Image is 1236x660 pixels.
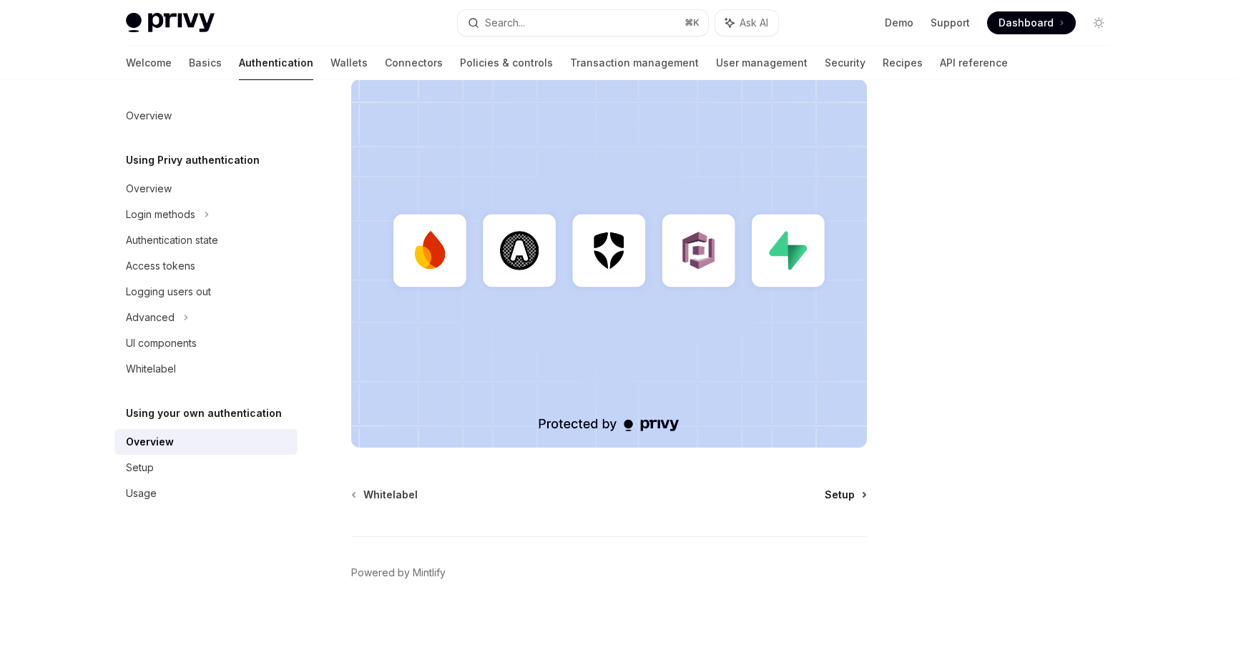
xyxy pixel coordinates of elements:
[883,46,923,80] a: Recipes
[126,46,172,80] a: Welcome
[351,79,867,448] img: JWT-based auth splash
[999,16,1054,30] span: Dashboard
[114,227,298,253] a: Authentication state
[885,16,913,30] a: Demo
[126,107,172,124] div: Overview
[126,405,282,422] h5: Using your own authentication
[1087,11,1110,34] button: Toggle dark mode
[114,253,298,279] a: Access tokens
[715,10,778,36] button: Ask AI
[239,46,313,80] a: Authentication
[460,46,553,80] a: Policies & controls
[825,46,865,80] a: Security
[126,180,172,197] div: Overview
[825,488,855,502] span: Setup
[114,330,298,356] a: UI components
[126,433,174,450] div: Overview
[385,46,443,80] a: Connectors
[114,481,298,506] a: Usage
[114,455,298,481] a: Setup
[126,152,260,169] h5: Using Privy authentication
[126,485,157,502] div: Usage
[685,17,700,29] span: ⌘ K
[189,46,222,80] a: Basics
[363,488,418,502] span: Whitelabel
[940,46,1008,80] a: API reference
[330,46,368,80] a: Wallets
[126,309,175,326] div: Advanced
[126,13,215,33] img: light logo
[458,10,708,36] button: Search...⌘K
[114,429,298,455] a: Overview
[126,206,195,223] div: Login methods
[485,14,525,31] div: Search...
[351,566,446,580] a: Powered by Mintlify
[126,335,197,352] div: UI components
[740,16,768,30] span: Ask AI
[114,356,298,382] a: Whitelabel
[126,283,211,300] div: Logging users out
[716,46,808,80] a: User management
[126,257,195,275] div: Access tokens
[353,488,418,502] a: Whitelabel
[825,488,865,502] a: Setup
[126,232,218,249] div: Authentication state
[114,176,298,202] a: Overview
[931,16,970,30] a: Support
[114,103,298,129] a: Overview
[570,46,699,80] a: Transaction management
[987,11,1076,34] a: Dashboard
[114,279,298,305] a: Logging users out
[126,360,176,378] div: Whitelabel
[126,459,154,476] div: Setup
